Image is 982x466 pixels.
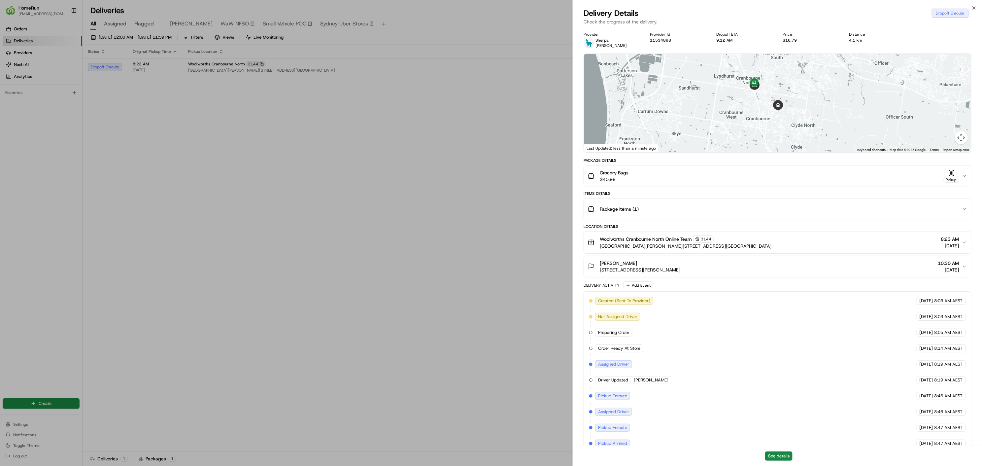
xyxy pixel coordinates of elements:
[934,425,963,431] span: 8:47 AM AEST
[783,38,839,43] div: $16.79
[584,191,971,196] div: Items Details
[934,441,963,447] span: 8:47 AM AEST
[584,32,639,37] div: Provider
[600,176,628,183] span: $40.98
[717,32,772,37] div: Dropoff ETA
[941,242,959,249] span: [DATE]
[701,236,711,242] span: 3144
[600,236,692,242] span: Woolworths Cranbourne North Online Team
[751,86,758,93] div: 1
[717,38,772,43] div: 9:12 AM
[920,345,933,351] span: [DATE]
[849,38,905,43] div: 4.1 km
[943,148,969,152] a: Report a map error
[598,345,640,351] span: Order Ready At Store
[598,393,627,399] span: Pickup Enroute
[600,267,680,273] span: [STREET_ADDRESS][PERSON_NAME]
[598,330,629,336] span: Preparing Order
[934,377,963,383] span: 8:19 AM AEST
[938,260,959,267] span: 10:30 AM
[598,409,629,415] span: Assigned Driver
[634,377,668,383] span: [PERSON_NAME]
[584,256,971,277] button: [PERSON_NAME][STREET_ADDRESS][PERSON_NAME]10:30 AM[DATE]
[584,165,971,187] button: Grocery Bags$40.98Pickup
[595,43,627,48] span: [PERSON_NAME]
[584,158,971,163] div: Package Details
[765,451,793,461] button: See details
[944,170,959,183] button: Pickup
[584,38,594,48] img: sherpa_logo.png
[600,169,628,176] span: Grocery Bags
[600,260,637,267] span: [PERSON_NAME]
[598,298,650,304] span: Created (Sent To Provider)
[934,393,963,399] span: 8:46 AM AEST
[920,298,933,304] span: [DATE]
[944,177,959,183] div: Pickup
[920,330,933,336] span: [DATE]
[955,131,968,144] button: Map camera controls
[595,38,609,43] span: Sherpa
[934,409,963,415] span: 8:46 AM AEST
[598,314,637,320] span: Not Assigned Driver
[584,198,971,220] button: Package Items (1)
[600,206,639,212] span: Package Items ( 1 )
[934,345,963,351] span: 8:14 AM AEST
[849,32,905,37] div: Distance
[920,377,933,383] span: [DATE]
[584,144,659,152] div: Last Updated: less than a minute ago
[598,441,627,447] span: Pickup Arrived
[857,148,886,152] button: Keyboard shortcuts
[586,144,607,152] a: Open this area in Google Maps (opens a new window)
[934,314,963,320] span: 8:03 AM AEST
[586,144,607,152] img: Google
[624,281,653,289] button: Add Event
[650,32,706,37] div: Provider Id
[584,232,971,253] button: Woolworths Cranbourne North Online Team3144[GEOGRAPHIC_DATA][PERSON_NAME][STREET_ADDRESS][GEOGRAP...
[934,298,963,304] span: 8:03 AM AEST
[584,283,620,288] div: Delivery Activity
[584,18,971,25] p: Check the progress of the delivery.
[920,393,933,399] span: [DATE]
[650,38,671,43] button: 11534898
[584,8,638,18] span: Delivery Details
[890,148,926,152] span: Map data ©2025 Google
[920,425,933,431] span: [DATE]
[920,361,933,367] span: [DATE]
[783,32,839,37] div: Price
[934,330,963,336] span: 8:05 AM AEST
[941,236,959,242] span: 8:23 AM
[598,377,628,383] span: Driver Updated
[598,361,629,367] span: Assigned Driver
[930,148,939,152] a: Terms (opens in new tab)
[598,425,627,431] span: Pickup Enroute
[934,361,963,367] span: 8:19 AM AEST
[938,267,959,273] span: [DATE]
[920,409,933,415] span: [DATE]
[584,224,971,229] div: Location Details
[920,441,933,447] span: [DATE]
[600,243,771,249] span: [GEOGRAPHIC_DATA][PERSON_NAME][STREET_ADDRESS][GEOGRAPHIC_DATA]
[920,314,933,320] span: [DATE]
